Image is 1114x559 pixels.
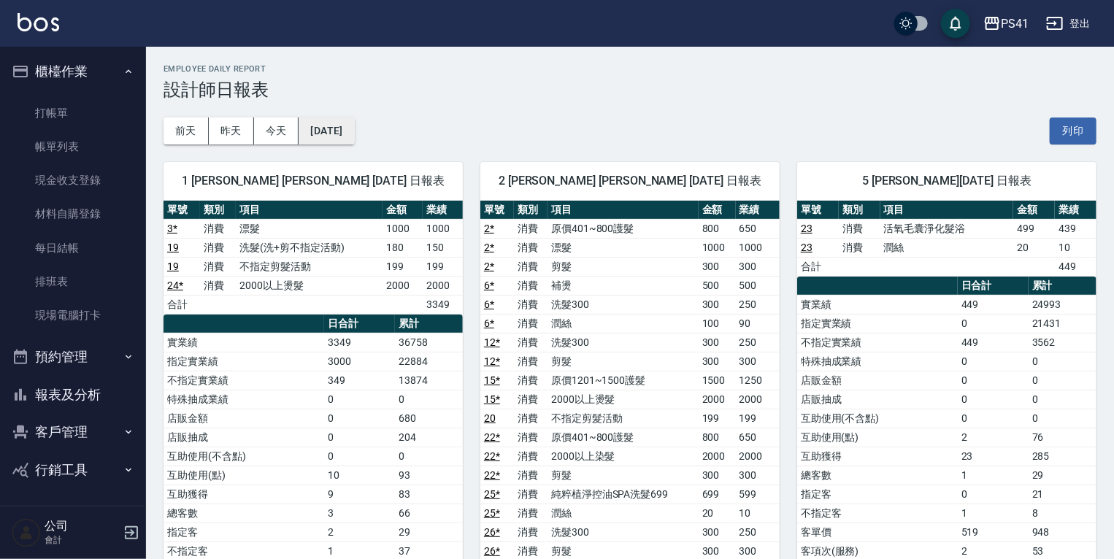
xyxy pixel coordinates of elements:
[395,390,463,409] td: 0
[699,428,736,447] td: 800
[514,428,548,447] td: 消費
[736,201,780,220] th: 業績
[1040,10,1096,37] button: 登出
[797,409,958,428] td: 互助使用(不含點)
[167,242,179,253] a: 19
[736,352,780,371] td: 300
[200,201,237,220] th: 類別
[977,9,1034,39] button: PS41
[958,371,1029,390] td: 0
[941,9,970,38] button: save
[797,447,958,466] td: 互助獲得
[324,390,395,409] td: 0
[1029,466,1096,485] td: 29
[1013,238,1055,257] td: 20
[1013,219,1055,238] td: 499
[200,276,237,295] td: 消費
[395,504,463,523] td: 66
[736,219,780,238] td: 650
[395,447,463,466] td: 0
[324,523,395,541] td: 2
[6,197,140,231] a: 材料自購登錄
[797,201,839,220] th: 單號
[514,390,548,409] td: 消費
[200,257,237,276] td: 消費
[736,314,780,333] td: 90
[797,523,958,541] td: 客單價
[548,390,699,409] td: 2000以上燙髮
[236,238,383,257] td: 洗髮(洗+剪不指定活動)
[736,485,780,504] td: 599
[699,466,736,485] td: 300
[548,352,699,371] td: 剪髮
[797,466,958,485] td: 總客數
[1029,485,1096,504] td: 21
[548,428,699,447] td: 原價401~800護髮
[699,371,736,390] td: 1500
[423,238,463,257] td: 150
[736,504,780,523] td: 10
[164,447,324,466] td: 互助使用(不含點)
[958,314,1029,333] td: 0
[200,219,237,238] td: 消費
[164,523,324,541] td: 指定客
[880,201,1013,220] th: 項目
[324,315,395,334] th: 日合計
[736,257,780,276] td: 300
[1029,390,1096,409] td: 0
[1029,523,1096,541] td: 948
[548,295,699,314] td: 洗髮300
[736,276,780,295] td: 500
[736,295,780,314] td: 250
[1050,117,1096,144] button: 列印
[181,174,445,188] span: 1 [PERSON_NAME] [PERSON_NAME] [DATE] 日報表
[6,130,140,163] a: 帳單列表
[395,371,463,390] td: 13874
[236,257,383,276] td: 不指定剪髮活動
[797,371,958,390] td: 店販金額
[548,257,699,276] td: 剪髮
[801,242,813,253] a: 23
[164,409,324,428] td: 店販金額
[164,371,324,390] td: 不指定實業績
[839,238,880,257] td: 消費
[299,117,354,144] button: [DATE]
[6,376,140,414] button: 報表及分析
[736,238,780,257] td: 1000
[958,504,1029,523] td: 1
[548,219,699,238] td: 原價401~800護髮
[6,298,140,332] a: 現場電腦打卡
[699,485,736,504] td: 699
[839,219,880,238] td: 消費
[1029,428,1096,447] td: 76
[480,201,514,220] th: 單號
[958,447,1029,466] td: 23
[548,371,699,390] td: 原價1201~1500護髮
[548,333,699,352] td: 洗髮300
[699,333,736,352] td: 300
[699,295,736,314] td: 300
[236,201,383,220] th: 項目
[736,371,780,390] td: 1250
[699,504,736,523] td: 20
[167,261,179,272] a: 19
[6,451,140,489] button: 行銷工具
[164,390,324,409] td: 特殊抽成業績
[699,276,736,295] td: 500
[815,174,1079,188] span: 5 [PERSON_NAME][DATE] 日報表
[958,485,1029,504] td: 0
[958,428,1029,447] td: 2
[699,238,736,257] td: 1000
[958,277,1029,296] th: 日合計
[324,485,395,504] td: 9
[736,428,780,447] td: 650
[395,466,463,485] td: 93
[45,533,119,547] p: 會計
[164,64,1096,74] h2: Employee Daily Report
[6,96,140,130] a: 打帳單
[797,504,958,523] td: 不指定客
[164,504,324,523] td: 總客數
[736,409,780,428] td: 199
[699,314,736,333] td: 100
[797,314,958,333] td: 指定實業績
